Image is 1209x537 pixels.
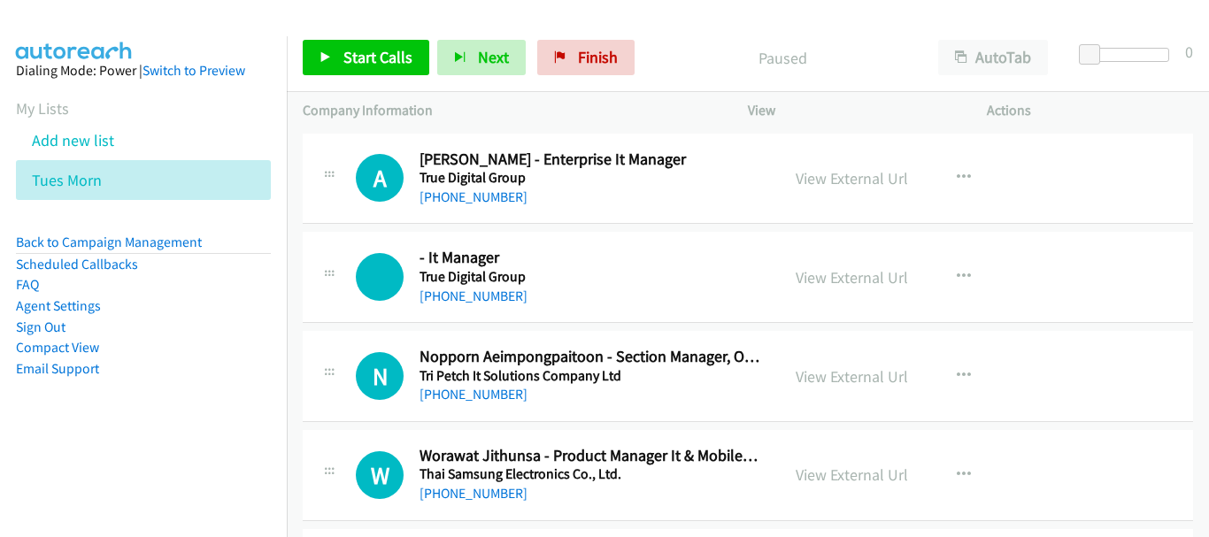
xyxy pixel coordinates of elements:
a: Scheduled Callbacks [16,256,138,272]
a: View External Url [796,168,908,188]
a: Sign Out [16,318,65,335]
p: Company Information [303,100,716,121]
a: Add new list [32,130,114,150]
p: Paused [658,46,906,70]
button: Next [437,40,526,75]
div: The call is yet to be attempted [356,451,404,499]
h2: Worawat Jithunsa - Product Manager It & Mobile Communication [420,446,761,466]
a: FAQ [16,276,39,293]
div: The call is yet to be attempted [356,154,404,202]
span: Next [478,47,509,67]
a: Tues Morn [32,170,102,190]
a: Finish [537,40,635,75]
div: Delay between calls (in seconds) [1088,48,1169,62]
a: Start Calls [303,40,429,75]
a: Switch to Preview [142,62,245,79]
a: [PHONE_NUMBER] [420,485,527,502]
a: My Lists [16,98,69,119]
a: [PHONE_NUMBER] [420,386,527,403]
a: View External Url [796,366,908,387]
h5: Thai Samsung Electronics Co., Ltd. [420,465,761,483]
h2: - It Manager [420,248,761,268]
a: View External Url [796,464,908,485]
h2: [PERSON_NAME] - Enterprise It Manager [420,150,761,170]
p: View [748,100,955,121]
button: AutoTab [938,40,1048,75]
div: The call is yet to be attempted [356,253,404,301]
div: Dialing Mode: Power | [16,60,271,81]
span: Start Calls [343,47,412,67]
a: [PHONE_NUMBER] [420,288,527,304]
h5: True Digital Group [420,268,761,286]
h1: A [356,154,404,202]
a: View External Url [796,267,908,288]
a: Agent Settings [16,297,101,314]
a: Compact View [16,339,99,356]
h1: N [356,352,404,400]
h5: Tri Petch It Solutions Company Ltd [420,367,761,385]
div: 0 [1185,40,1193,64]
h2: Nopporn Aeimpongpaitoon - Section Manager, Operation & Customer Support Department [420,347,761,367]
p: Actions [987,100,1194,121]
h5: True Digital Group [420,169,761,187]
a: [PHONE_NUMBER] [420,188,527,205]
a: Back to Campaign Management [16,234,202,250]
span: Finish [578,47,618,67]
a: Email Support [16,360,99,377]
h1: W [356,451,404,499]
div: The call is yet to be attempted [356,352,404,400]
